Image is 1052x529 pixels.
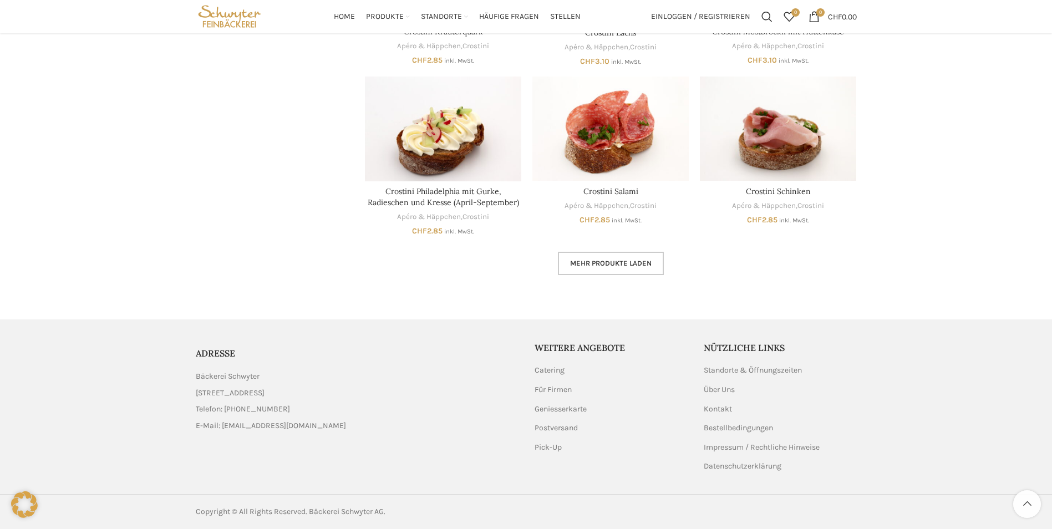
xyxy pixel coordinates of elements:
[412,55,443,65] bdi: 2.85
[704,404,733,415] a: Kontakt
[412,226,427,236] span: CHF
[580,57,609,66] bdi: 3.10
[269,6,645,28] div: Main navigation
[565,201,628,211] a: Apéro & Häppchen
[700,201,856,211] div: ,
[444,228,474,235] small: inkl. MwSt.
[611,58,641,65] small: inkl. MwSt.
[756,6,778,28] a: Suchen
[565,42,628,53] a: Apéro & Häppchen
[704,384,736,395] a: Über Uns
[532,77,689,181] a: Crostini Salami
[816,8,825,17] span: 0
[791,8,800,17] span: 0
[704,461,782,472] a: Datenschutzerklärung
[334,12,355,22] span: Home
[748,55,777,65] bdi: 3.10
[1013,490,1041,518] a: Scroll to top button
[612,217,642,224] small: inkl. MwSt.
[366,12,404,22] span: Produkte
[747,215,777,225] bdi: 2.85
[828,12,842,21] span: CHF
[196,11,264,21] a: Site logo
[365,41,521,52] div: ,
[580,215,594,225] span: CHF
[397,212,461,222] a: Apéro & Häppchen
[778,6,800,28] div: Meine Wunschliste
[463,212,489,222] a: Crostini
[535,404,588,415] a: Geniesserkarte
[366,6,410,28] a: Produkte
[365,77,521,181] a: Crostini Philadelphia mit Gurke, Radieschen und Kresse (April-September)
[550,6,581,28] a: Stellen
[196,348,235,359] span: ADRESSE
[535,423,579,434] a: Postversand
[732,41,796,52] a: Apéro & Häppchen
[479,12,539,22] span: Häufige Fragen
[704,342,857,354] h5: Nützliche Links
[828,12,857,21] bdi: 0.00
[704,365,803,376] a: Standorte & Öffnungszeiten
[700,41,856,52] div: ,
[580,57,595,66] span: CHF
[334,6,355,28] a: Home
[558,252,664,275] a: Mehr Produkte laden
[532,42,689,53] div: ,
[412,55,427,65] span: CHF
[732,201,796,211] a: Apéro & Häppchen
[583,186,638,196] a: Crostini Salami
[196,506,521,518] div: Copyright © All Rights Reserved. Bäckerei Schwyter AG.
[397,41,461,52] a: Apéro & Häppchen
[196,420,346,432] span: E-Mail: [EMAIL_ADDRESS][DOMAIN_NAME]
[704,442,821,453] a: Impressum / Rechtliche Hinweise
[630,42,657,53] a: Crostini
[532,201,689,211] div: ,
[479,6,539,28] a: Häufige Fragen
[803,6,862,28] a: 0 CHF0.00
[550,12,581,22] span: Stellen
[646,6,756,28] a: Einloggen / Registrieren
[797,201,824,211] a: Crostini
[535,342,688,354] h5: Weitere Angebote
[747,215,762,225] span: CHF
[196,403,518,415] a: List item link
[778,6,800,28] a: 0
[535,442,563,453] a: Pick-Up
[651,13,750,21] span: Einloggen / Registrieren
[797,41,824,52] a: Crostini
[748,55,763,65] span: CHF
[421,12,462,22] span: Standorte
[570,259,652,268] span: Mehr Produkte laden
[535,384,573,395] a: Für Firmen
[779,217,809,224] small: inkl. MwSt.
[421,6,468,28] a: Standorte
[535,365,566,376] a: Catering
[704,423,774,434] a: Bestellbedingungen
[779,57,809,64] small: inkl. MwSt.
[196,387,265,399] span: [STREET_ADDRESS]
[365,212,521,222] div: ,
[580,215,610,225] bdi: 2.85
[463,41,489,52] a: Crostini
[368,186,519,207] a: Crostini Philadelphia mit Gurke, Radieschen und Kresse (April-September)
[444,57,474,64] small: inkl. MwSt.
[196,370,260,383] span: Bäckerei Schwyter
[700,77,856,181] a: Crostini Schinken
[630,201,657,211] a: Crostini
[746,186,811,196] a: Crostini Schinken
[412,226,443,236] bdi: 2.85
